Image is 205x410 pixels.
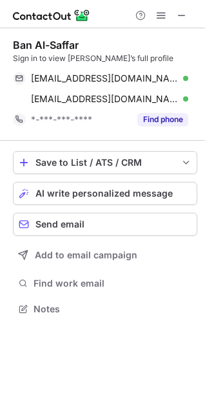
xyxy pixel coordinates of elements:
[34,278,192,289] span: Find work email
[35,219,84,229] span: Send email
[13,39,79,51] div: Ban Al-Saffar
[34,303,192,315] span: Notes
[31,93,179,105] span: [EMAIL_ADDRESS][DOMAIN_NAME]
[13,182,197,205] button: AI write personalized message
[35,250,137,260] span: Add to email campaign
[13,274,197,292] button: Find work email
[13,300,197,318] button: Notes
[35,157,175,168] div: Save to List / ATS / CRM
[31,73,179,84] span: [EMAIL_ADDRESS][DOMAIN_NAME]
[13,151,197,174] button: save-profile-one-click
[35,188,173,199] span: AI write personalized message
[13,213,197,236] button: Send email
[137,113,188,126] button: Reveal Button
[13,8,90,23] img: ContactOut v5.3.10
[13,244,197,267] button: Add to email campaign
[13,53,197,64] div: Sign in to view [PERSON_NAME]’s full profile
